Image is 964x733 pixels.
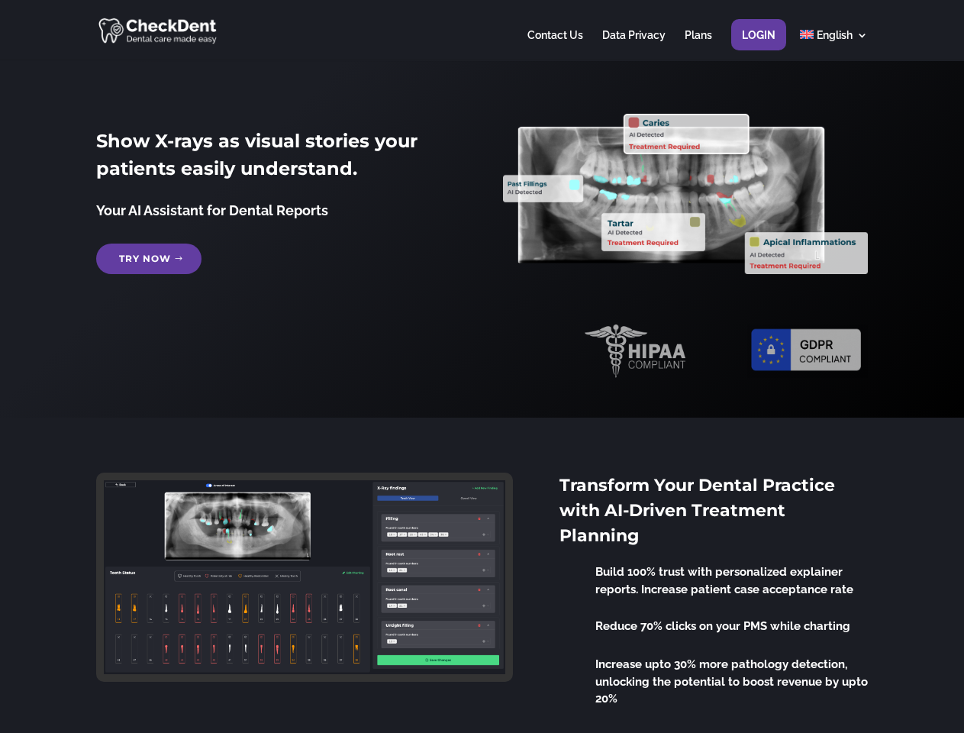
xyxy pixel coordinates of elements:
h2: Show X-rays as visual stories your patients easily understand. [96,128,460,190]
img: CheckDent AI [98,15,218,45]
img: X_Ray_annotated [503,114,867,274]
span: Increase upto 30% more pathology detection, unlocking the potential to boost revenue by upto 20% [595,657,868,706]
a: Contact Us [527,30,583,60]
a: English [800,30,868,60]
span: Build 100% trust with personalized explainer reports. Increase patient case acceptance rate [595,565,853,596]
a: Plans [685,30,712,60]
a: Try Now [96,244,202,274]
span: Your AI Assistant for Dental Reports [96,202,328,218]
span: Transform Your Dental Practice with AI-Driven Treatment Planning [559,475,835,546]
span: Reduce 70% clicks on your PMS while charting [595,619,850,633]
a: Login [742,30,775,60]
a: Data Privacy [602,30,666,60]
span: English [817,29,853,41]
